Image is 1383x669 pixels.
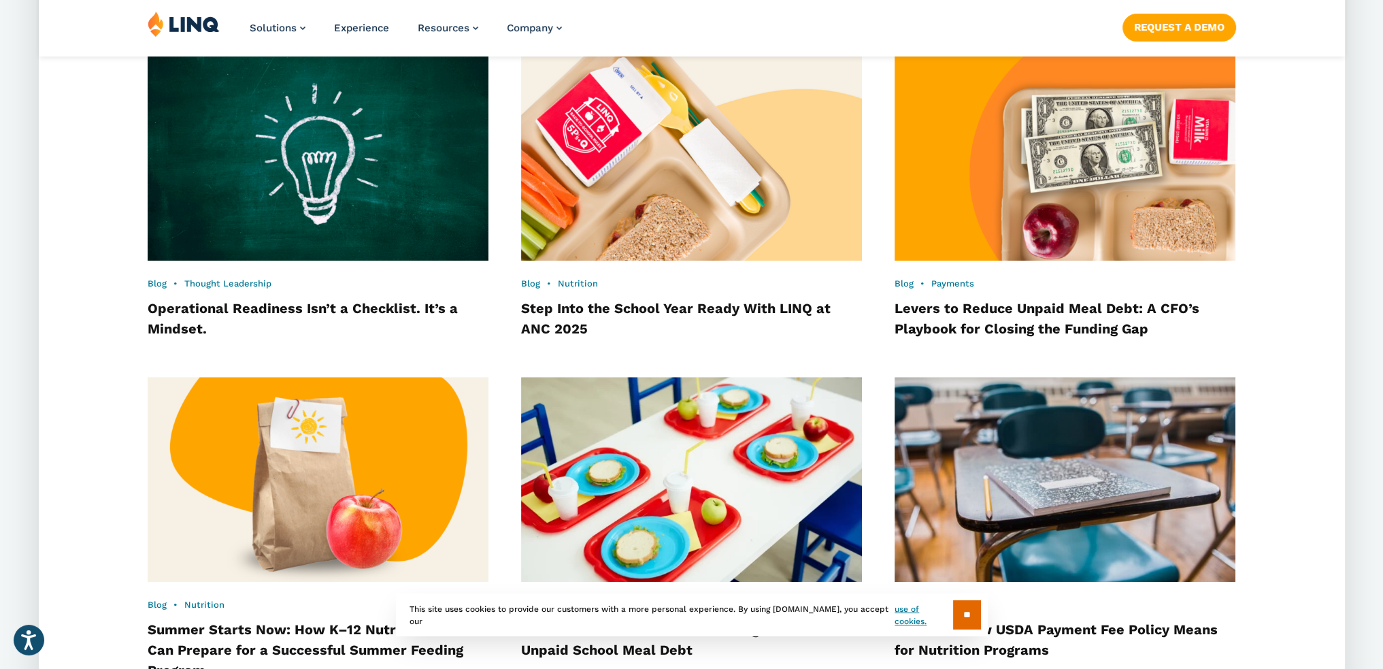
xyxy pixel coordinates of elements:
nav: Button Navigation [1122,11,1235,41]
a: Blog [148,600,167,610]
a: Nutrition [558,278,598,289]
img: LINQ 5 P's of Back-to-School Success [521,55,862,260]
a: Blog [148,278,167,289]
nav: Primary Navigation [250,11,562,56]
a: Blog [521,278,540,289]
a: Payments [931,278,974,289]
a: Nutrition [184,600,224,610]
div: • [148,599,488,611]
img: USDA Blog Thumbnail [895,377,1235,582]
a: Operational Readiness Isn’t a Checklist. It’s a Mindset. [148,300,458,337]
div: • [148,278,488,290]
img: LINQ | K‑12 Software [148,11,220,37]
a: Company [507,22,562,34]
a: use of cookies. [895,603,952,627]
a: Solutions [250,22,305,34]
div: This site uses cookies to provide our customers with a more personal experience. By using [DOMAIN... [396,593,988,636]
a: Thought Leadership [184,278,271,289]
span: Resources [418,22,469,34]
div: • [521,278,862,290]
span: Company [507,22,553,34]
a: Step Into the School Year Ready With LINQ at ANC 2025 [521,300,831,337]
div: • [895,599,1235,611]
a: Levers to Reduce Unpaid Meal Debt: A CFO’s Playbook for Closing the Funding Gap [895,300,1199,337]
a: Resources [418,22,478,34]
img: Idea Bulb for Operational Readiness [148,55,488,260]
img: 4 lunch trays at a table [521,377,862,582]
a: Request a Demo [1122,14,1235,41]
span: Solutions [250,22,297,34]
div: • [895,278,1235,290]
a: Experience [334,22,389,34]
a: Blog [895,278,914,289]
img: Summer Feeding Program Lunch Bag [148,377,488,582]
